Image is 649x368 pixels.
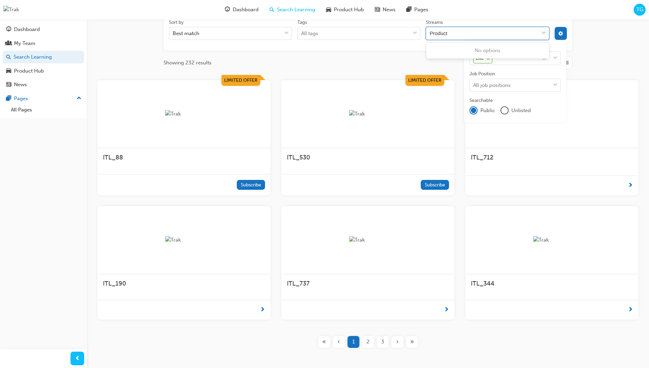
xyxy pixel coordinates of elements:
[14,26,40,33] div: Dashboard
[500,106,509,114] div: unlistedOption
[233,6,259,14] span: Dashboard
[471,280,494,287] span: ITL_344
[473,81,511,89] div: All job positions
[3,37,84,50] a: My Team
[237,180,265,190] button: Subscribe
[322,338,326,346] span: «
[421,180,449,190] button: Subscribe
[405,336,419,348] button: Last page
[469,71,495,77] div: Job Position
[469,106,478,114] div: publicOption
[401,3,434,17] a: pages-iconPages
[408,77,442,83] span: Limited Offer
[346,336,361,348] button: Page 1
[269,5,274,14] span: search-icon
[553,54,558,63] span: down-icon
[369,3,401,17] a: news-iconNews
[406,5,412,14] span: pages-icon
[75,354,80,363] span: prev-icon
[225,5,230,14] span: guage-icon
[164,59,212,67] span: Showing 232 results
[628,181,633,190] span: next-icon
[383,6,396,14] span: News
[321,3,369,17] a: car-iconProduct Hub
[430,30,448,36] input: Streams
[558,31,563,37] span: cog-icon
[219,3,264,17] a: guage-iconDashboard
[326,5,331,14] span: car-icon
[287,280,310,287] span: ITL_737
[338,338,340,346] span: ‹
[3,78,84,91] a: News
[334,6,364,14] span: Product Hub
[103,154,123,161] span: ITL_88
[349,236,387,244] img: Trak
[414,6,428,14] span: Pages
[6,27,11,33] span: guage-icon
[14,67,44,75] div: Product Hub
[97,80,271,195] a: Limited OfferTrakITL_88Subscribe
[6,54,11,60] span: search-icon
[277,6,315,14] span: Search Learning
[301,30,318,37] div: All tags
[284,29,289,38] span: down-icon
[465,80,638,195] a: TrakITL_712
[469,97,493,104] div: Searchable
[511,107,531,114] span: Unlisted
[3,92,84,105] button: Pages
[331,336,346,348] button: Previous page
[6,41,11,47] span: people-icon
[103,280,126,287] span: ITL_190
[6,82,11,88] span: news-icon
[14,40,35,47] div: My Team
[636,6,643,14] span: TG
[8,105,84,115] a: All Pages
[165,236,203,244] img: Trak
[533,236,571,244] img: Trak
[260,306,265,314] span: next-icon
[426,19,443,26] div: Streams
[264,3,321,17] a: search-iconSearch Learning
[297,19,420,40] label: tagOptions
[3,23,84,36] a: Dashboard
[628,306,633,314] span: next-icon
[6,96,11,102] span: pages-icon
[367,338,370,346] span: 2
[224,77,258,83] span: Limited Offer
[165,110,203,118] img: Trak
[6,68,11,74] span: car-icon
[3,51,84,63] a: Search Learning
[14,95,28,103] div: Pages
[14,81,27,89] div: News
[352,338,355,346] span: 1
[381,338,384,346] span: 3
[349,110,387,118] img: Trak
[3,6,19,14] img: Trak
[297,19,307,26] div: Tags
[396,338,399,346] span: ›
[410,338,414,346] span: »
[281,80,454,195] a: Limited OfferTrakITL_530Subscribe
[317,336,331,348] button: First page
[444,306,449,314] span: next-icon
[465,206,638,320] a: TrakITL_344
[634,4,646,16] button: TG
[375,336,390,348] button: Page 3
[480,107,495,114] span: Public
[3,65,84,77] a: Product Hub
[77,94,81,103] span: up-icon
[281,206,454,320] a: TrakITL_737
[3,22,84,92] button: DashboardMy TeamSearch LearningProduct HubNews
[173,30,199,37] div: Best match
[375,5,380,14] span: news-icon
[541,29,546,38] span: down-icon
[426,44,549,57] div: No options
[390,336,405,348] button: Next page
[413,29,417,38] span: down-icon
[97,206,271,320] a: TrakITL_190
[555,27,567,40] button: cog-icon
[287,154,310,161] span: ITL_530
[471,154,493,161] span: ITL_712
